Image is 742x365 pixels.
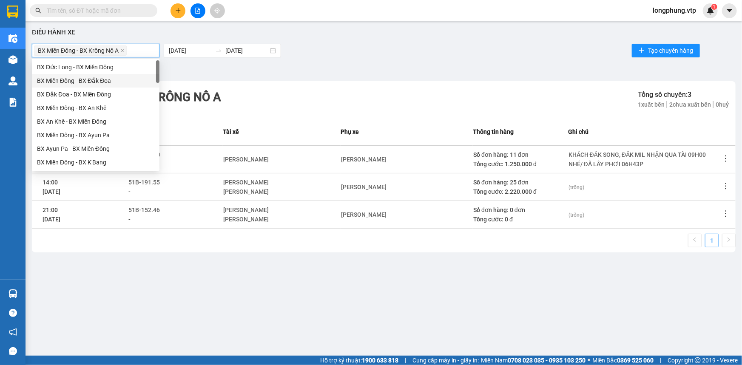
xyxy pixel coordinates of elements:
[632,44,700,57] button: plusTạo chuyến hàng
[9,328,17,336] span: notification
[215,47,222,54] span: to
[473,205,568,215] div: Số đơn hàng: 0 đơn
[473,127,514,136] span: Thông tin hàng
[223,155,269,164] div: [PERSON_NAME]
[711,4,717,10] sup: 1
[667,101,714,108] span: 2 chưa xuất bến
[508,357,586,364] strong: 0708 023 035 - 0935 103 250
[37,103,154,113] div: BX Miền Đông - BX An Khê
[225,46,268,55] input: Ngày kết thúc
[37,117,154,126] div: BX An Khê - BX Miền Đông
[714,101,729,108] span: 0 huỷ
[9,98,17,107] img: solution-icon
[9,289,17,298] img: warehouse-icon
[705,234,719,247] li: 1
[660,356,661,365] span: |
[646,5,703,16] span: longphung.vtp
[592,356,654,365] span: Miền Bắc
[128,216,131,223] span: -
[722,209,730,218] span: more
[32,115,159,128] div: BX An Khê - BX Miền Đông
[32,60,159,74] div: BX Đức Long - BX Miền Đông
[722,234,736,247] button: right
[569,150,713,169] div: KHÁCH ĐĂK SONG, ĐĂK MIL NHẬN QUA TÀI 09H00 NHÉ/ ĐÃ LẤY PHƠI 06H43P
[169,46,212,55] input: Ngày bắt đầu
[37,62,154,72] div: BX Đức Long - BX Miền Đông
[32,156,159,169] div: BX Miền Đông - BX K'Bang
[707,7,714,14] img: icon-new-feature
[37,158,154,167] div: BX Miền Đông - BX K'Bang
[37,76,154,85] div: BX Miền Đông - BX Đắk Đoa
[722,182,730,190] span: more
[9,309,17,317] span: question-circle
[35,8,41,14] span: search
[9,347,17,355] span: message
[175,8,181,14] span: plus
[223,205,269,215] div: [PERSON_NAME]
[190,3,205,18] button: file-add
[38,46,119,55] span: BX Miền Đông - BX Krông Nô A
[32,28,736,38] div: Điều hành xe
[320,356,398,365] span: Hỗ trợ kỹ thuật:
[341,155,387,164] div: [PERSON_NAME]
[223,127,239,136] span: Tài xế
[481,356,586,365] span: Miền Nam
[569,184,584,190] span: (trống)
[588,359,590,362] span: ⚪️
[210,3,225,18] button: aim
[223,215,269,224] div: [PERSON_NAME]
[638,101,667,108] span: 1 xuất bến
[412,356,479,365] span: Cung cấp máy in - giấy in:
[43,216,60,223] span: [DATE]
[568,127,588,136] span: Ghi chú
[37,90,154,99] div: BX Đắk Đoa - BX Miền Đông
[9,76,17,85] img: warehouse-icon
[688,234,702,247] li: Previous Page
[726,7,733,14] span: caret-down
[215,47,222,54] span: swap-right
[128,207,160,213] span: 51B-152.46
[214,8,220,14] span: aim
[473,159,568,169] div: Tổng cước: 1.250.000 đ
[341,127,359,136] span: Phụ xe
[705,234,718,247] a: 1
[638,89,729,100] div: Tổng số chuyến: 3
[722,154,730,163] span: more
[37,130,154,140] div: BX Miền Đông - BX Ayun Pa
[43,207,58,213] span: 21:00
[32,101,159,115] div: BX Miền Đông - BX An Khê
[639,47,645,54] span: plus
[34,45,127,56] span: BX Miền Đông - BX Krông Nô A
[341,182,387,192] div: [PERSON_NAME]
[722,234,736,247] li: Next Page
[9,55,17,64] img: warehouse-icon
[47,6,147,15] input: Tìm tên, số ĐT hoặc mã đơn
[43,188,60,195] span: [DATE]
[43,179,58,186] span: 14:00
[473,150,568,159] div: Số đơn hàng: 11 đơn
[713,4,716,10] span: 1
[695,357,701,363] span: copyright
[32,142,159,156] div: BX Ayun Pa - BX Miền Đông
[223,178,269,187] div: [PERSON_NAME]
[195,8,201,14] span: file-add
[128,188,131,195] span: -
[120,48,125,54] span: close
[9,34,17,43] img: warehouse-icon
[32,74,159,88] div: BX Miền Đông - BX Đắk Đoa
[473,178,568,187] div: Số đơn hàng: 25 đơn
[405,356,406,365] span: |
[692,237,697,242] span: left
[128,179,160,186] span: 51B-191.55
[37,144,154,153] div: BX Ayun Pa - BX Miền Đông
[32,128,159,142] div: BX Miền Đông - BX Ayun Pa
[362,357,398,364] strong: 1900 633 818
[171,3,185,18] button: plus
[569,212,584,218] span: (trống)
[473,187,568,196] div: Tổng cước: 2.220.000 đ
[7,6,18,18] img: logo-vxr
[688,234,702,247] button: left
[32,88,159,101] div: BX Đắk Đoa - BX Miền Đông
[722,3,737,18] button: caret-down
[648,46,693,55] span: Tạo chuyến hàng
